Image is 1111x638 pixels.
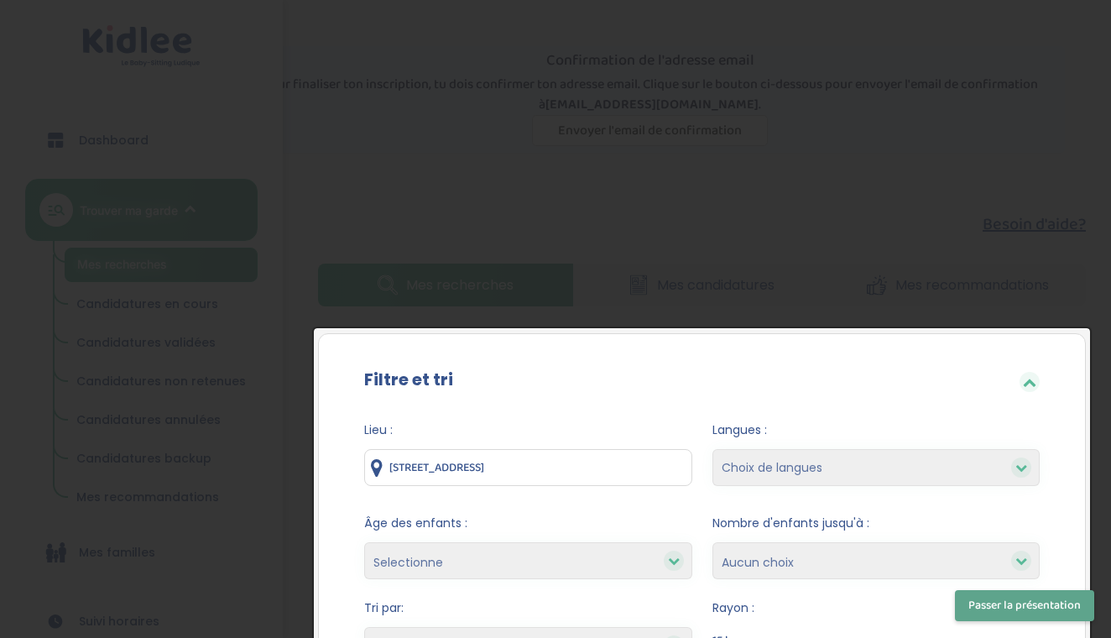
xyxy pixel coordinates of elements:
[712,515,1041,532] span: Nombre d'enfants jusqu'à :
[364,599,692,617] span: Tri par:
[712,599,1041,617] span: Rayon :
[364,421,692,439] span: Lieu :
[712,421,1041,439] span: Langues :
[364,449,692,486] input: Ville ou code postale
[955,590,1094,621] button: Passer la présentation
[364,515,692,532] span: Âge des enfants :
[364,367,453,392] label: Filtre et tri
